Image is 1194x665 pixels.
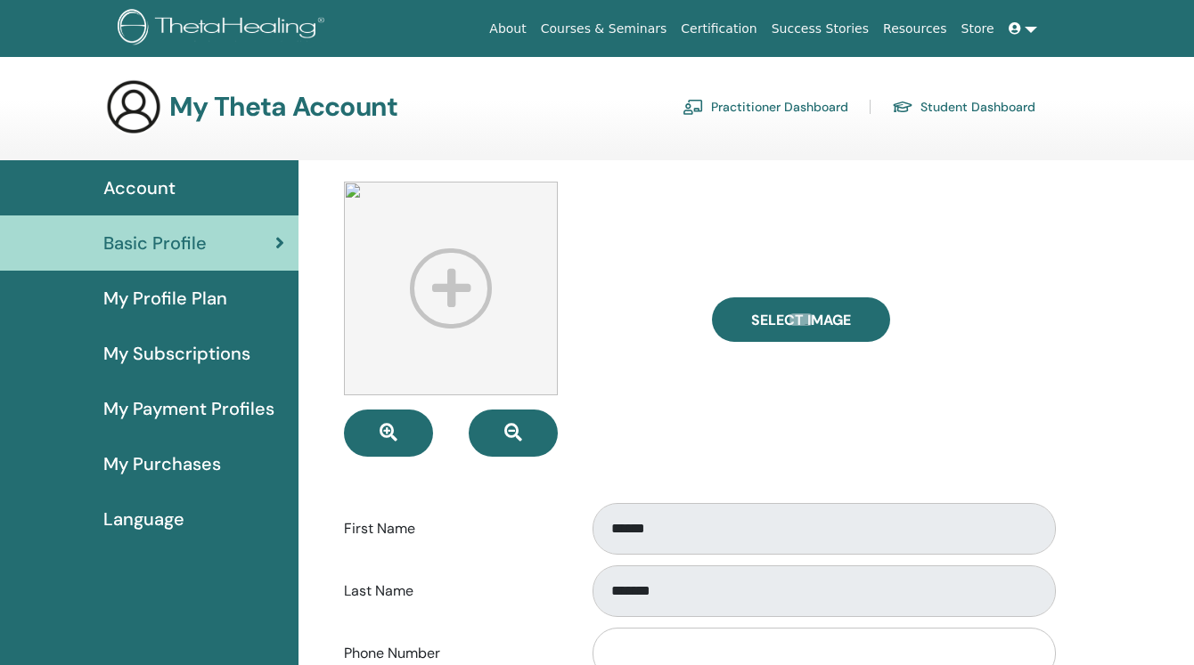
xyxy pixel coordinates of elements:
a: Resources [876,12,954,45]
span: Language [103,506,184,532]
span: Select Image [751,311,851,329]
span: My Profile Plan [103,285,227,312]
span: Account [103,174,176,201]
a: About [482,12,533,45]
a: Store [954,12,1002,45]
img: logo.png [118,9,331,49]
span: Basic Profile [103,230,207,256]
a: Practitioner Dashboard [683,93,848,121]
h3: My Theta Account [169,91,397,123]
a: Student Dashboard [892,93,1035,121]
a: Courses & Seminars [534,12,675,45]
label: Last Name [331,574,576,608]
span: My Payment Profiles [103,395,274,422]
img: chalkboard-teacher.svg [683,99,704,115]
img: profile [344,182,558,395]
label: First Name [331,512,576,546]
input: Select Image [789,313,813,326]
img: graduation-cap.svg [892,100,913,115]
img: generic-user-icon.jpg [105,78,162,135]
span: My Subscriptions [103,340,250,367]
a: Success Stories [765,12,876,45]
a: Certification [674,12,764,45]
span: My Purchases [103,450,221,477]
